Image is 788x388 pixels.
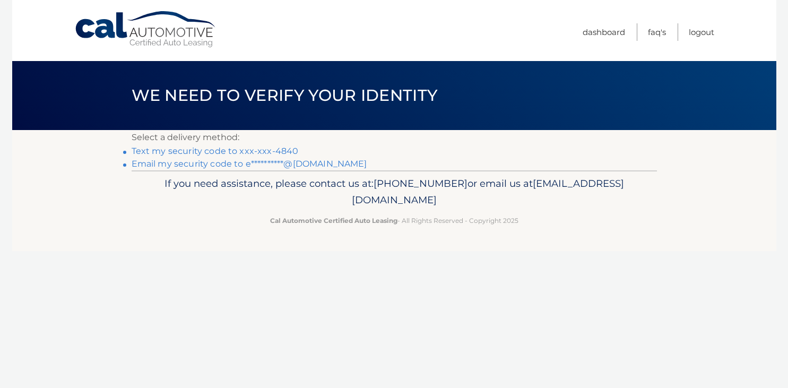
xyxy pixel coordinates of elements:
[132,85,438,105] span: We need to verify your identity
[132,130,657,145] p: Select a delivery method:
[74,11,218,48] a: Cal Automotive
[270,217,397,225] strong: Cal Automotive Certified Auto Leasing
[132,146,299,156] a: Text my security code to xxx-xxx-4840
[138,175,650,209] p: If you need assistance, please contact us at: or email us at
[689,23,714,41] a: Logout
[374,177,467,189] span: [PHONE_NUMBER]
[648,23,666,41] a: FAQ's
[138,215,650,226] p: - All Rights Reserved - Copyright 2025
[583,23,625,41] a: Dashboard
[132,159,367,169] a: Email my security code to e**********@[DOMAIN_NAME]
